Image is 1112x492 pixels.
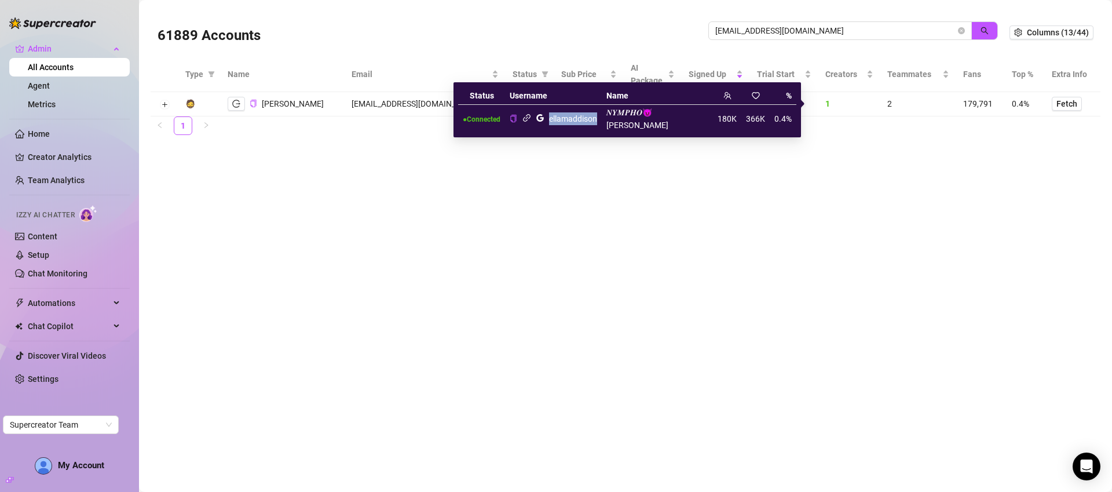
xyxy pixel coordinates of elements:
[160,100,169,110] button: Expand row
[352,68,489,81] span: Email
[345,92,505,116] td: [EMAIL_ADDRESS][DOMAIN_NAME]
[174,116,192,135] li: 1
[158,27,261,45] h3: 61889 Accounts
[250,100,257,107] span: copy
[1012,99,1029,108] span: 0.4%
[825,68,864,81] span: Creators
[956,57,1005,92] th: Fans
[825,99,830,108] span: 1
[250,100,257,108] button: Copy Account UID
[510,114,517,123] button: Copy Creator ID
[887,99,892,108] span: 2
[151,116,169,135] li: Previous Page
[522,113,531,123] a: link
[28,129,50,139] a: Home
[206,65,217,83] span: filter
[958,27,965,34] button: close-circle
[16,210,75,221] span: Izzy AI Chatter
[10,416,112,433] span: Supercreator Team
[28,100,56,109] a: Metrics
[28,374,58,384] a: Settings
[1073,453,1100,480] div: Open Intercom Messenger
[522,114,531,122] span: link
[156,122,163,129] span: left
[185,68,203,81] span: Type
[887,68,940,81] span: Teammates
[549,112,597,125] div: ellamaddison
[28,148,120,166] a: Creator Analytics
[715,24,956,37] input: Search by UID / Name / Email / Creator Username
[232,100,240,108] span: logout
[28,294,110,312] span: Automations
[713,105,741,133] td: 180K
[602,105,713,133] td: 𝑵𝒀𝑴𝑷𝑯𝑶😈 [PERSON_NAME]
[228,97,245,111] button: logout
[752,92,760,100] span: heart
[35,458,52,474] img: AD_cMMTxCeTpmN1d5MnKJ1j-_uXZCpTKapSSqNGg4PyXtR_tCW7gZXTNmFz2tpVv9LSyNV7ff1CaS4f4q0HLYKULQOwoM5GQR...
[741,105,770,133] td: 366K
[28,250,49,260] a: Setup
[536,114,544,122] span: google
[770,87,796,105] th: %
[345,57,505,92] th: Email
[28,351,106,360] a: Discover Viral Videos
[203,122,210,129] span: right
[880,57,956,92] th: Teammates
[818,57,880,92] th: Creators
[682,57,750,92] th: Signed Up
[151,116,169,135] button: left
[1052,97,1082,111] button: Fetch
[536,113,544,123] a: google
[770,105,796,133] td: 0.4%
[28,317,110,336] span: Chat Copilot
[185,97,195,110] div: 🧔
[1014,28,1022,37] span: setting
[28,232,57,241] a: Content
[15,322,23,330] img: Chat Copilot
[513,68,537,81] span: Status
[197,116,215,135] button: right
[963,99,993,108] span: 179,791
[689,68,734,81] span: Signed Up
[197,116,215,135] li: Next Page
[28,39,110,58] span: Admin
[28,176,85,185] a: Team Analytics
[981,27,989,35] span: search
[15,298,24,308] span: thunderbolt
[6,476,14,484] span: build
[561,68,608,81] span: Sub Price
[602,87,713,105] th: Name
[28,269,87,278] a: Chat Monitoring
[723,92,731,100] span: team
[750,57,818,92] th: Trial Start
[28,63,74,72] a: All Accounts
[262,99,324,108] span: [PERSON_NAME]
[208,71,215,78] span: filter
[542,71,548,78] span: filter
[28,81,50,90] a: Agent
[539,65,551,83] span: filter
[510,115,517,122] span: copy
[221,57,345,92] th: Name
[554,57,624,92] th: Sub Price
[1027,28,1089,37] span: Columns (13/44)
[79,205,97,222] img: AI Chatter
[9,17,96,29] img: logo-BBDzfeDw.svg
[624,57,682,92] th: AI Package
[458,87,505,105] th: Status
[1045,57,1100,92] th: Extra Info
[1005,57,1045,92] th: Top %
[58,460,104,471] span: My Account
[505,87,601,105] th: Username
[631,61,665,87] span: AI Package
[1056,99,1077,108] span: Fetch
[1009,25,1093,39] button: Columns (13/44)
[15,44,24,53] span: crown
[463,115,500,123] span: ● Connected
[174,117,192,134] a: 1
[757,68,802,81] span: Trial Start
